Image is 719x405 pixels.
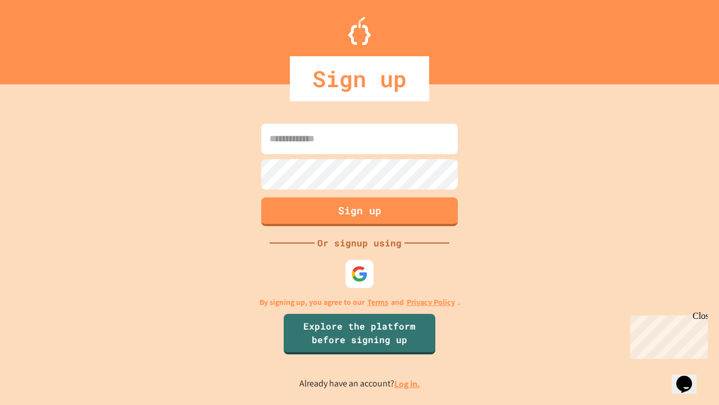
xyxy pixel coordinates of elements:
[348,17,371,45] img: Logo.svg
[260,296,460,308] p: By signing up, you agree to our and .
[394,378,420,390] a: Log in.
[299,377,420,391] p: Already have an account?
[351,265,368,282] img: google-icon.svg
[4,4,78,71] div: Chat with us now!Close
[672,360,708,394] iframe: chat widget
[290,56,429,101] div: Sign up
[261,197,458,226] button: Sign up
[367,296,388,308] a: Terms
[284,314,435,354] a: Explore the platform before signing up
[315,236,404,250] div: Or signup using
[626,311,708,359] iframe: chat widget
[407,296,455,308] a: Privacy Policy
